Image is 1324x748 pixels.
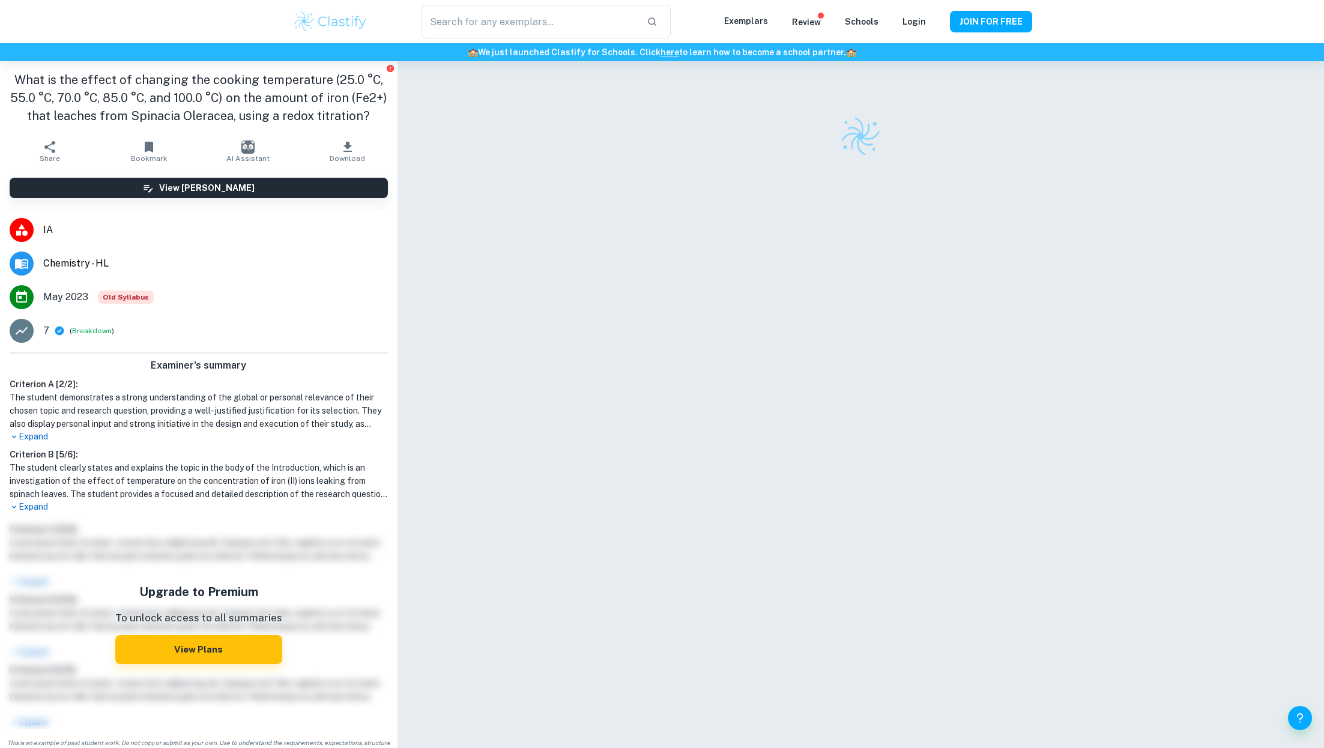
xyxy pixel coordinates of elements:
[43,290,88,304] span: May 2023
[2,46,1322,59] h6: We just launched Clastify for Schools. Click to learn how to become a school partner.
[159,181,255,195] h6: View [PERSON_NAME]
[115,583,282,601] h5: Upgrade to Premium
[839,115,883,158] img: Clastify logo
[10,378,388,391] h6: Criterion A [ 2 / 2 ]:
[298,134,397,168] button: Download
[792,16,821,29] p: Review
[43,223,388,237] span: IA
[10,178,388,198] button: View [PERSON_NAME]
[226,154,270,163] span: AI Assistant
[950,11,1032,32] button: JOIN FOR FREE
[330,154,365,163] span: Download
[43,256,388,271] span: Chemistry - HL
[43,324,49,338] p: 7
[724,14,768,28] p: Exemplars
[10,391,388,430] h1: The student demonstrates a strong understanding of the global or personal relevance of their chos...
[10,71,388,125] h1: What is the effect of changing the cooking temperature (25.0 °C, 55.0 °C, 70.0 °C, 85.0 °C, and 1...
[98,291,154,304] div: Starting from the May 2025 session, the Chemistry IA requirements have changed. It's OK to refer ...
[98,291,154,304] span: Old Syllabus
[10,501,388,513] p: Expand
[1288,706,1312,730] button: Help and Feedback
[10,461,388,501] h1: The student clearly states and explains the topic in the body of the Introduction, which is an in...
[40,154,60,163] span: Share
[72,325,112,336] button: Breakdown
[386,64,395,73] button: Report issue
[422,5,636,38] input: Search for any exemplars...
[10,430,388,443] p: Expand
[131,154,168,163] span: Bookmark
[70,325,114,337] span: ( )
[10,448,388,461] h6: Criterion B [ 5 / 6 ]:
[902,17,926,26] a: Login
[846,47,856,57] span: 🏫
[660,47,679,57] a: here
[241,140,255,154] img: AI Assistant
[5,358,393,373] h6: Examiner's summary
[468,47,478,57] span: 🏫
[115,611,282,626] p: To unlock access to all summaries
[292,10,369,34] img: Clastify logo
[115,635,282,664] button: View Plans
[99,134,198,168] button: Bookmark
[845,17,878,26] a: Schools
[199,134,298,168] button: AI Assistant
